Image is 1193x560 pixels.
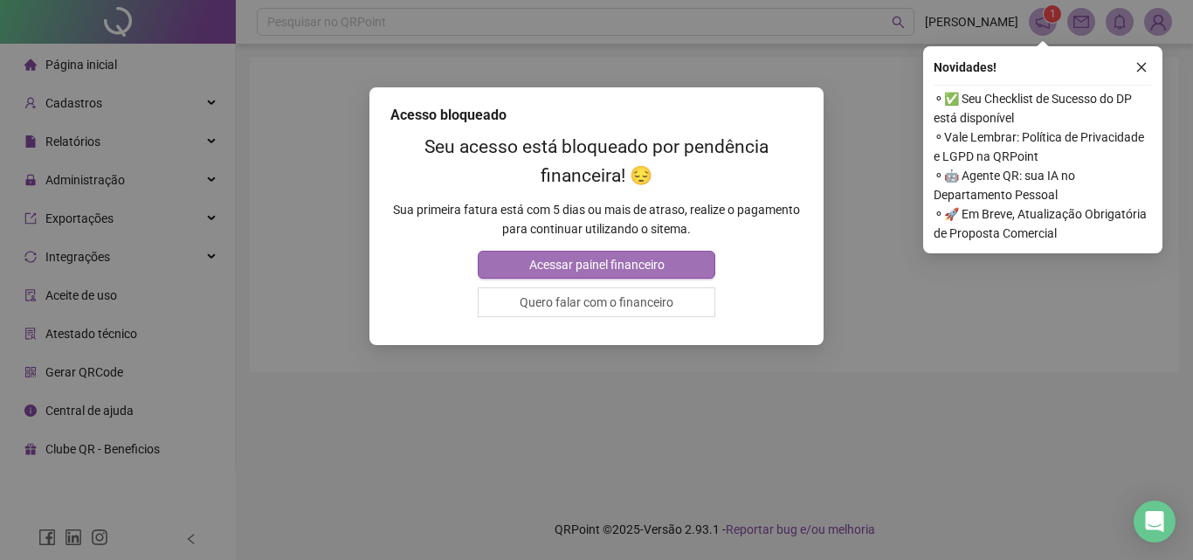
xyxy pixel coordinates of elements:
span: ⚬ 🚀 Em Breve, Atualização Obrigatória de Proposta Comercial [934,204,1152,243]
button: Acessar painel financeiro [478,251,714,279]
span: close [1135,61,1148,73]
span: ⚬ 🤖 Agente QR: sua IA no Departamento Pessoal [934,166,1152,204]
p: Sua primeira fatura está com 5 dias ou mais de atraso, realize o pagamento para continuar utiliza... [390,200,803,239]
span: ⚬ Vale Lembrar: Política de Privacidade e LGPD na QRPoint [934,128,1152,166]
span: Acessar painel financeiro [529,255,665,274]
div: Open Intercom Messenger [1134,501,1176,543]
button: Quero falar com o financeiro [478,287,714,317]
h2: Seu acesso está bloqueado por pendência financeira! 😔 [390,133,803,190]
span: Novidades ! [934,58,996,77]
span: ⚬ ✅ Seu Checklist de Sucesso do DP está disponível [934,89,1152,128]
div: Acesso bloqueado [390,105,803,126]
